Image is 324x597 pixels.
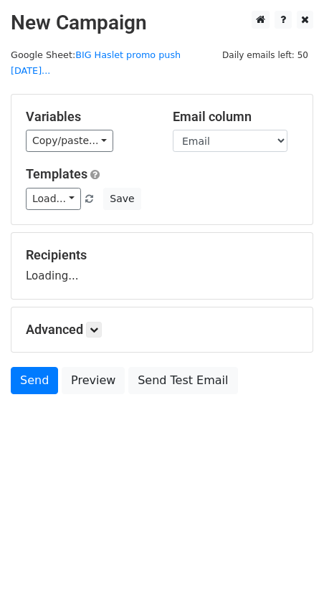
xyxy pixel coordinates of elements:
a: BIG Haslet promo push [DATE]... [11,49,181,77]
h5: Variables [26,109,151,125]
h5: Recipients [26,247,298,263]
a: Send [11,367,58,394]
h2: New Campaign [11,11,313,35]
div: Loading... [26,247,298,285]
h5: Advanced [26,322,298,338]
a: Load... [26,188,81,210]
a: Send Test Email [128,367,237,394]
h5: Email column [173,109,298,125]
button: Save [103,188,140,210]
a: Copy/paste... [26,130,113,152]
a: Daily emails left: 50 [217,49,313,60]
a: Preview [62,367,125,394]
span: Daily emails left: 50 [217,47,313,63]
a: Templates [26,166,87,181]
small: Google Sheet: [11,49,181,77]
